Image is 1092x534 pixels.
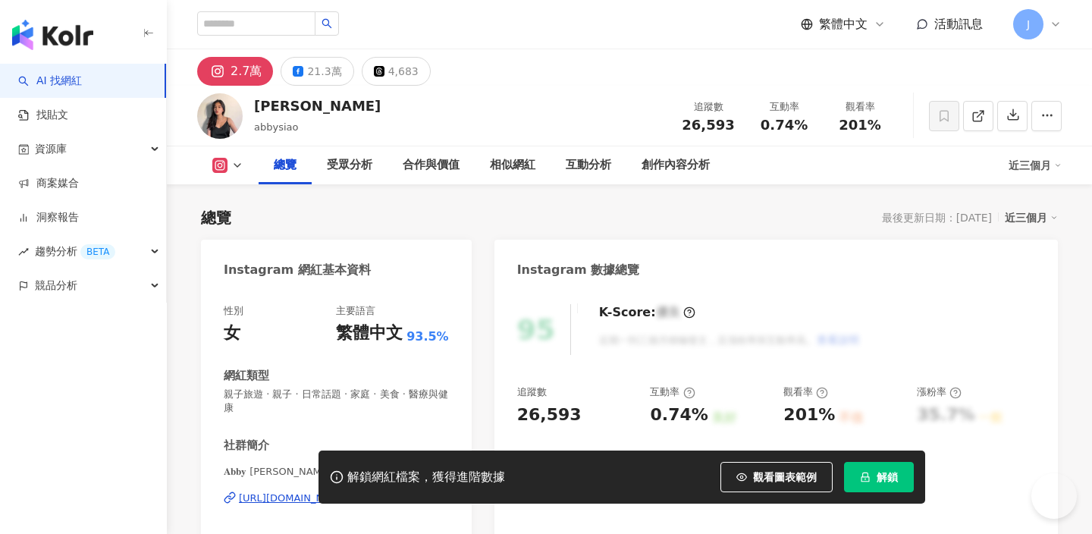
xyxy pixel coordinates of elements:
[18,247,29,257] span: rise
[819,16,868,33] span: 繁體中文
[650,404,708,427] div: 0.74%
[274,156,297,174] div: 總覽
[322,18,332,29] span: search
[224,262,371,278] div: Instagram 網紅基本資料
[231,61,262,82] div: 2.7萬
[642,156,710,174] div: 創作內容分析
[347,470,505,485] div: 解鎖網紅檔案，獲得進階數據
[882,212,992,224] div: 最後更新日期：[DATE]
[224,368,269,384] div: 網紅類型
[517,404,582,427] div: 26,593
[720,462,833,492] button: 觀看圖表範例
[844,462,914,492] button: 解鎖
[839,118,881,133] span: 201%
[281,57,353,86] button: 21.3萬
[917,385,962,399] div: 漲粉率
[783,385,828,399] div: 觀看率
[307,61,341,82] div: 21.3萬
[682,117,734,133] span: 26,593
[201,207,231,228] div: 總覽
[566,156,611,174] div: 互動分析
[650,385,695,399] div: 互動率
[679,99,737,115] div: 追蹤數
[18,176,79,191] a: 商案媒合
[35,132,67,166] span: 資源庫
[224,388,449,415] span: 親子旅遊 · 親子 · 日常話題 · 家庭 · 美食 · 醫療與健康
[327,156,372,174] div: 受眾分析
[1027,16,1030,33] span: J
[761,118,808,133] span: 0.74%
[18,210,79,225] a: 洞察報告
[224,322,240,345] div: 女
[336,322,403,345] div: 繁體中文
[35,234,115,269] span: 趨勢分析
[783,404,835,427] div: 201%
[362,57,431,86] button: 4,683
[1009,153,1062,177] div: 近三個月
[80,244,115,259] div: BETA
[406,328,449,345] span: 93.5%
[599,304,695,321] div: K-Score :
[934,17,983,31] span: 活動訊息
[403,156,460,174] div: 合作與價值
[18,74,82,89] a: searchAI 找網紅
[517,385,547,399] div: 追蹤數
[224,438,269,454] div: 社群簡介
[197,93,243,139] img: KOL Avatar
[197,57,273,86] button: 2.7萬
[753,471,817,483] span: 觀看圖表範例
[254,96,381,115] div: [PERSON_NAME]
[35,269,77,303] span: 競品分析
[336,304,375,318] div: 主要語言
[254,121,298,133] span: abbysiao
[755,99,813,115] div: 互動率
[517,262,640,278] div: Instagram 數據總覽
[388,61,419,82] div: 4,683
[224,304,243,318] div: 性別
[490,156,535,174] div: 相似網紅
[12,20,93,50] img: logo
[831,99,889,115] div: 觀看率
[1005,208,1058,228] div: 近三個月
[18,108,68,123] a: 找貼文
